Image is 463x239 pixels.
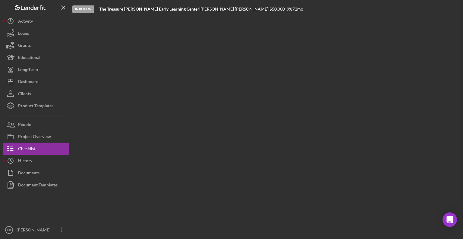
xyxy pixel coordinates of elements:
div: History [18,155,32,168]
div: Activity [18,15,33,29]
div: Open Intercom Messenger [443,212,457,227]
div: Dashboard [18,76,39,89]
div: | [99,7,200,11]
b: The Treasure [PERSON_NAME] Early Learning Center [99,6,199,11]
button: Activity [3,15,69,27]
button: Project Overview [3,131,69,143]
button: Long-Term [3,63,69,76]
div: In Review [72,5,94,13]
div: Grants [18,39,31,53]
div: Checklist [18,143,36,156]
div: Product Templates [18,100,53,113]
button: Loans [3,27,69,39]
div: Project Overview [18,131,51,144]
div: Loans [18,27,29,41]
button: Checklist [3,143,69,155]
button: HF[PERSON_NAME] [3,224,69,236]
button: Product Templates [3,100,69,112]
div: Document Templates [18,179,58,192]
button: Document Templates [3,179,69,191]
button: Dashboard [3,76,69,88]
div: 72 mo [292,7,303,11]
button: Grants [3,39,69,51]
div: [PERSON_NAME] [15,224,54,237]
div: Clients [18,88,31,101]
button: Documents [3,167,69,179]
button: History [3,155,69,167]
span: $50,000 [269,6,285,11]
button: People [3,118,69,131]
div: People [18,118,31,132]
button: Educational [3,51,69,63]
div: 9 % [287,7,292,11]
div: Documents [18,167,39,180]
text: HF [7,228,11,232]
div: [PERSON_NAME] [PERSON_NAME] | [200,7,269,11]
div: Long-Term [18,63,38,77]
div: Educational [18,51,40,65]
button: Clients [3,88,69,100]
